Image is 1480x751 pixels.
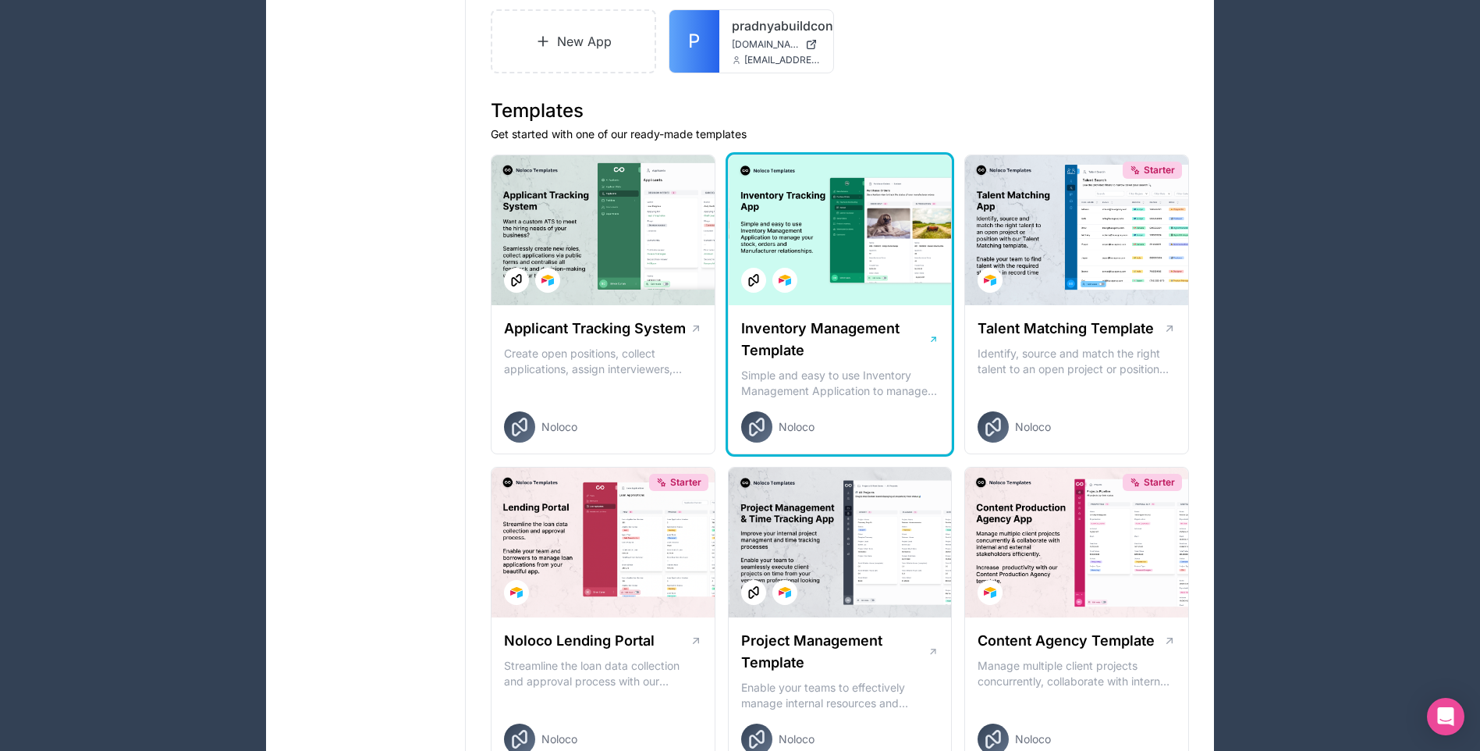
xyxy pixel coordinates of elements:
a: P [669,10,719,73]
img: Airtable Logo [510,586,523,599]
img: Airtable Logo [779,586,791,599]
span: Noloco [1015,731,1051,747]
h1: Noloco Lending Portal [504,630,655,652]
span: [DOMAIN_NAME] [732,38,799,51]
span: Starter [1144,164,1175,176]
p: Manage multiple client projects concurrently, collaborate with internal and external stakeholders... [978,658,1176,689]
span: [EMAIL_ADDRESS][DOMAIN_NAME] [744,54,821,66]
h1: Applicant Tracking System [504,318,686,340]
span: Starter [670,476,701,489]
h1: Inventory Management Template [741,318,928,361]
h1: Talent Matching Template [978,318,1154,340]
span: P [688,29,700,54]
img: Airtable Logo [779,274,791,287]
p: Streamline the loan data collection and approval process with our Lending Portal template. [504,658,702,689]
p: Get started with one of our ready-made templates [491,126,1189,142]
p: Enable your teams to effectively manage internal resources and execute client projects on time. [741,680,939,711]
a: New App [491,9,656,73]
span: Noloco [779,419,815,435]
a: [DOMAIN_NAME] [732,38,821,51]
img: Airtable Logo [984,274,996,287]
span: Starter [1144,476,1175,489]
p: Simple and easy to use Inventory Management Application to manage your stock, orders and Manufact... [741,368,939,399]
p: Identify, source and match the right talent to an open project or position with our Talent Matchi... [978,346,1176,377]
span: Noloco [779,731,815,747]
p: Create open positions, collect applications, assign interviewers, centralise candidate feedback a... [504,346,702,377]
h1: Project Management Template [741,630,928,674]
span: Noloco [541,731,577,747]
a: pradnyabuildcon [732,16,821,35]
span: Noloco [1015,419,1051,435]
div: Open Intercom Messenger [1427,698,1464,735]
img: Airtable Logo [541,274,554,287]
span: Noloco [541,419,577,435]
img: Airtable Logo [984,586,996,599]
h1: Templates [491,98,1189,123]
h1: Content Agency Template [978,630,1155,652]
